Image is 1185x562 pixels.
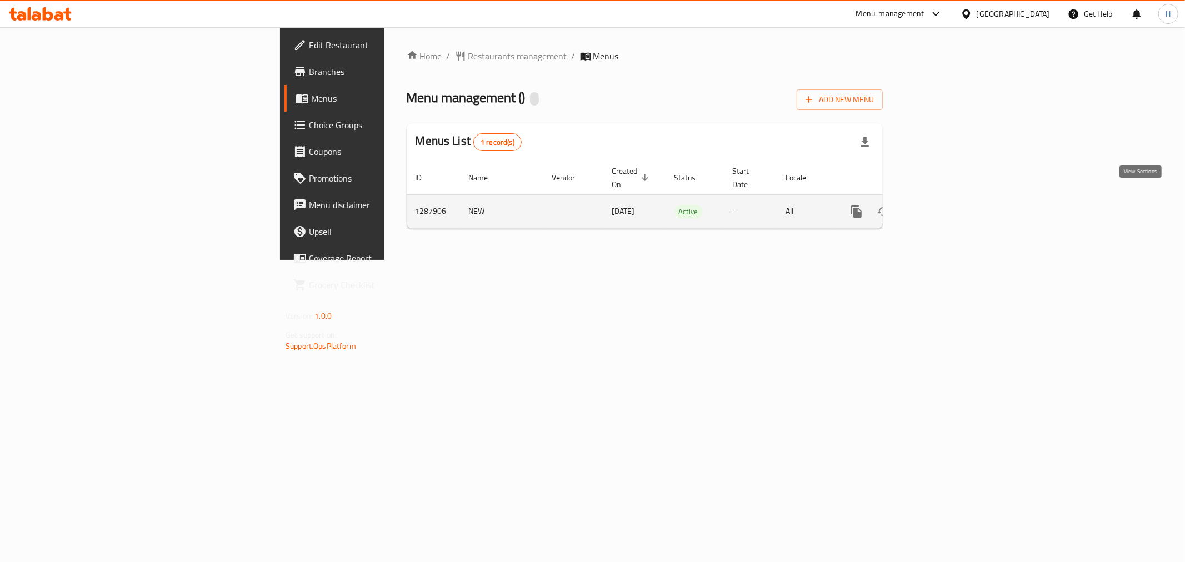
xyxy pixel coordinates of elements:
[286,309,313,323] span: Version:
[309,198,469,212] span: Menu disclaimer
[469,171,503,184] span: Name
[468,49,567,63] span: Restaurants management
[284,245,478,272] a: Coverage Report
[286,328,337,342] span: Get support on:
[977,8,1050,20] div: [GEOGRAPHIC_DATA]
[724,194,777,228] td: -
[309,145,469,158] span: Coupons
[797,89,883,110] button: Add New Menu
[309,172,469,185] span: Promotions
[407,49,883,63] nav: breadcrumb
[284,272,478,298] a: Grocery Checklist
[309,38,469,52] span: Edit Restaurant
[407,85,526,110] span: Menu management ( )
[407,161,959,229] table: enhanced table
[593,49,619,63] span: Menus
[870,198,897,225] button: Change Status
[309,65,469,78] span: Branches
[284,165,478,192] a: Promotions
[806,93,874,107] span: Add New Menu
[284,218,478,245] a: Upsell
[416,133,522,151] h2: Menus List
[314,309,332,323] span: 1.0.0
[309,225,469,238] span: Upsell
[455,49,567,63] a: Restaurants management
[843,198,870,225] button: more
[284,85,478,112] a: Menus
[852,129,878,155] div: Export file
[612,164,652,191] span: Created On
[834,161,959,195] th: Actions
[777,194,834,228] td: All
[733,164,764,191] span: Start Date
[309,252,469,265] span: Coverage Report
[786,171,821,184] span: Locale
[674,205,703,218] div: Active
[416,171,437,184] span: ID
[460,194,543,228] td: NEW
[284,32,478,58] a: Edit Restaurant
[552,171,590,184] span: Vendor
[286,339,356,353] a: Support.OpsPlatform
[309,118,469,132] span: Choice Groups
[309,278,469,292] span: Grocery Checklist
[1166,8,1171,20] span: H
[284,192,478,218] a: Menu disclaimer
[284,58,478,85] a: Branches
[473,133,522,151] div: Total records count
[474,137,521,148] span: 1 record(s)
[674,171,711,184] span: Status
[612,204,635,218] span: [DATE]
[284,112,478,138] a: Choice Groups
[284,138,478,165] a: Coupons
[572,49,576,63] li: /
[856,7,924,21] div: Menu-management
[311,92,469,105] span: Menus
[674,205,703,218] span: Active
